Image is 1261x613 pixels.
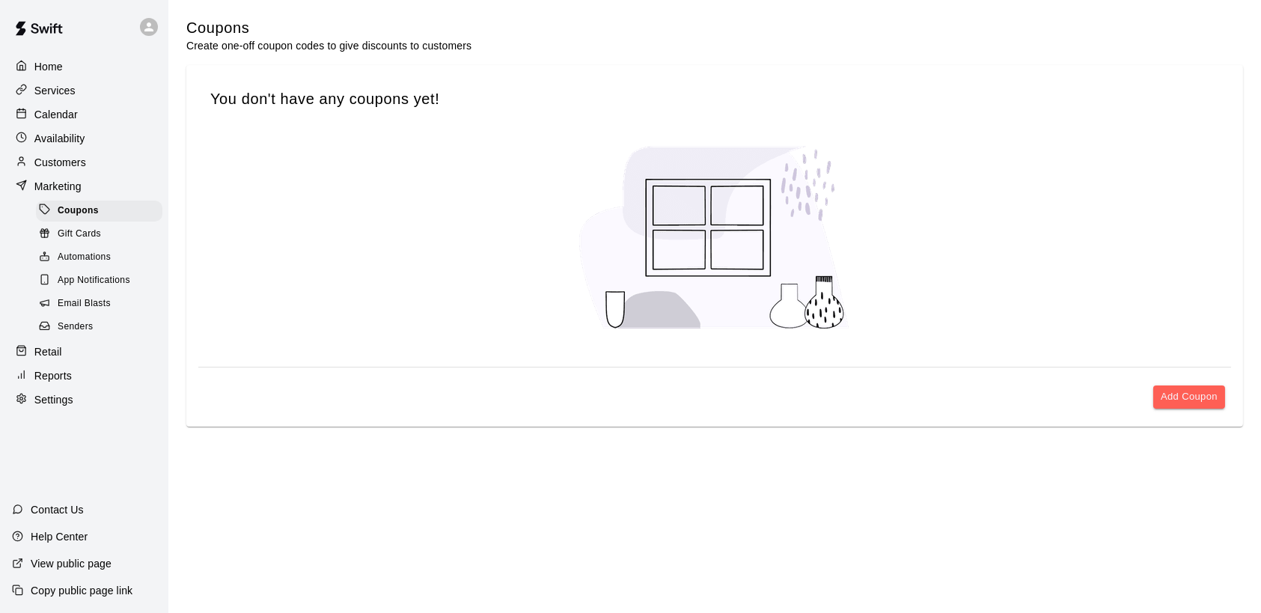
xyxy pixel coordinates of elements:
[36,316,168,339] a: Senders
[58,250,111,265] span: Automations
[31,529,88,544] p: Help Center
[36,247,162,268] div: Automations
[34,59,63,74] p: Home
[12,175,156,198] a: Marketing
[31,502,84,517] p: Contact Us
[58,204,99,219] span: Coupons
[565,132,864,343] img: No coupons created
[31,583,132,598] p: Copy public page link
[58,227,101,242] span: Gift Cards
[58,296,111,311] span: Email Blasts
[34,368,72,383] p: Reports
[12,341,156,363] a: Retail
[36,222,168,245] a: Gift Cards
[34,179,82,194] p: Marketing
[1153,385,1225,409] button: Add Coupon
[12,103,156,126] a: Calendar
[186,38,471,53] p: Create one-off coupon codes to give discounts to customers
[34,392,73,407] p: Settings
[12,79,156,102] a: Services
[12,365,156,387] a: Reports
[12,55,156,78] a: Home
[12,127,156,150] a: Availability
[58,320,94,335] span: Senders
[210,89,1219,109] h5: You don't have any coupons yet!
[36,199,168,222] a: Coupons
[36,293,168,316] a: Email Blasts
[36,201,162,222] div: Coupons
[12,388,156,411] a: Settings
[12,151,156,174] a: Customers
[58,273,130,288] span: App Notifications
[36,246,168,269] a: Automations
[36,224,162,245] div: Gift Cards
[186,18,471,38] h5: Coupons
[34,131,85,146] p: Availability
[36,293,162,314] div: Email Blasts
[31,556,112,571] p: View public page
[36,317,162,338] div: Senders
[34,83,76,98] p: Services
[34,344,62,359] p: Retail
[36,269,168,293] a: App Notifications
[34,107,78,122] p: Calendar
[34,155,86,170] p: Customers
[36,270,162,291] div: App Notifications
